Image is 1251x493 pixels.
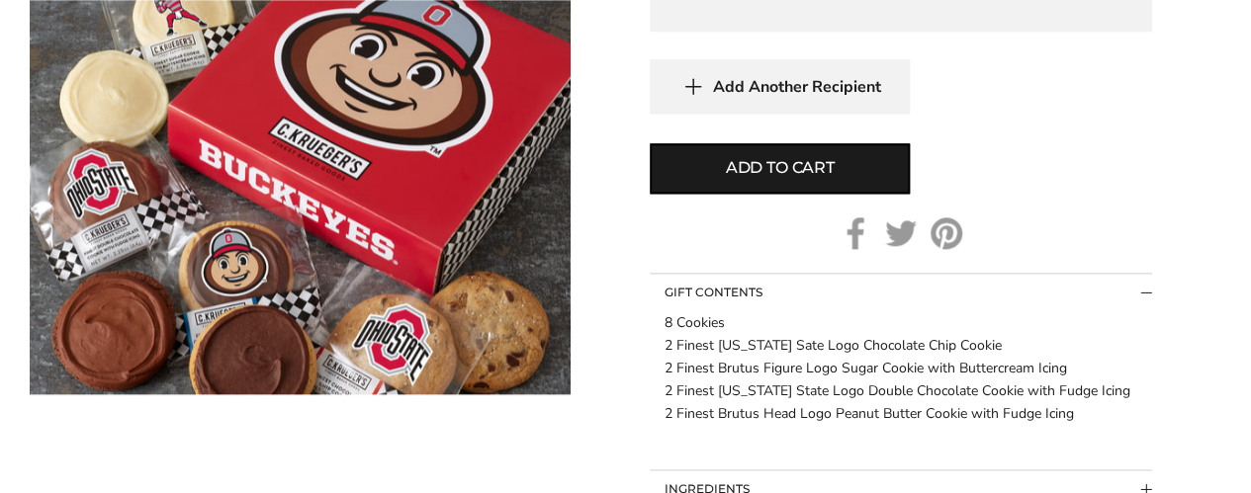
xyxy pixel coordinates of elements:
a: Facebook [840,217,871,249]
span: Add to cart [726,156,835,180]
div: Collapsible block button [650,311,1152,469]
button: Add to cart [650,143,910,194]
button: Add Another Recipient [650,59,910,114]
button: Collapsible block button [650,274,1152,311]
div: 8 Cookies 2 Finest [US_STATE] Sate Logo Chocolate Chip Cookie 2 Finest Brutus Figure Logo Sugar C... [665,311,1137,425]
span: Add Another Recipient [713,77,881,97]
a: Pinterest [931,217,962,249]
a: Twitter [885,217,917,249]
iframe: Sign Up via Text for Offers [16,418,205,477]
